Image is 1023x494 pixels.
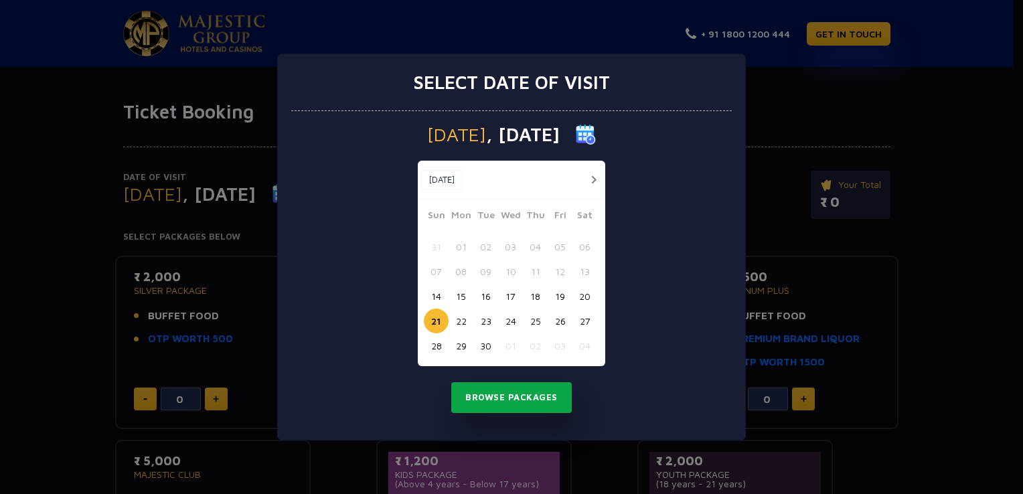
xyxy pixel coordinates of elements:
button: 20 [572,284,597,309]
button: 26 [548,309,572,333]
button: 03 [548,333,572,358]
button: 29 [449,333,473,358]
span: , [DATE] [486,125,560,144]
span: [DATE] [427,125,486,144]
button: 23 [473,309,498,333]
button: 18 [523,284,548,309]
button: 31 [424,234,449,259]
button: 03 [498,234,523,259]
span: Sat [572,208,597,226]
span: Wed [498,208,523,226]
button: 27 [572,309,597,333]
button: 24 [498,309,523,333]
button: 02 [523,333,548,358]
button: 16 [473,284,498,309]
img: calender icon [576,125,596,145]
button: 19 [548,284,572,309]
button: 08 [449,259,473,284]
button: 04 [572,333,597,358]
span: Thu [523,208,548,226]
button: 01 [498,333,523,358]
button: 02 [473,234,498,259]
h3: Select date of visit [413,71,610,94]
button: 25 [523,309,548,333]
button: 10 [498,259,523,284]
button: [DATE] [421,170,462,190]
button: 12 [548,259,572,284]
span: Sun [424,208,449,226]
span: Fri [548,208,572,226]
button: 11 [523,259,548,284]
button: 22 [449,309,473,333]
button: 30 [473,333,498,358]
span: Tue [473,208,498,226]
button: 01 [449,234,473,259]
button: 15 [449,284,473,309]
button: Browse Packages [451,382,572,413]
button: 28 [424,333,449,358]
button: 04 [523,234,548,259]
button: 05 [548,234,572,259]
button: 17 [498,284,523,309]
button: 07 [424,259,449,284]
button: 21 [424,309,449,333]
button: 06 [572,234,597,259]
span: Mon [449,208,473,226]
button: 14 [424,284,449,309]
button: 13 [572,259,597,284]
button: 09 [473,259,498,284]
